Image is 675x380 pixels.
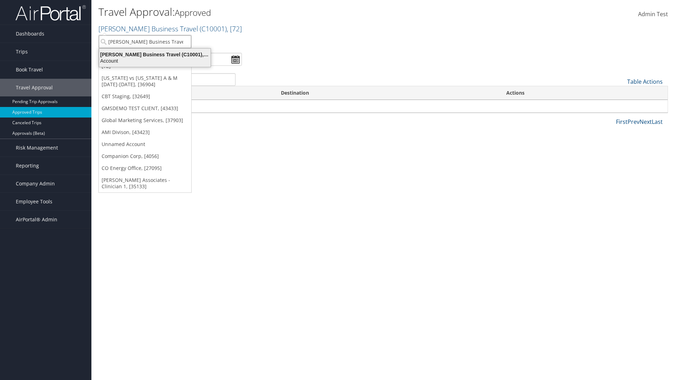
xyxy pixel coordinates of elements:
[16,25,44,43] span: Dashboards
[275,86,500,100] th: Destination: activate to sort column ascending
[95,51,215,58] div: [PERSON_NAME] Business Travel (C10001), [72]
[99,102,191,114] a: GMSDEMO TEST CLIENT, [43433]
[652,118,663,126] a: Last
[16,61,43,78] span: Book Travel
[99,100,668,113] td: No data available in table
[99,114,191,126] a: Global Marketing Services, [37903]
[175,7,211,18] small: Approved
[616,118,628,126] a: First
[16,43,28,61] span: Trips
[99,126,191,138] a: AMI Divison, [43423]
[98,24,242,33] a: [PERSON_NAME] Business Travel
[16,175,55,192] span: Company Admin
[99,174,191,192] a: [PERSON_NAME] Associates - Clinician 1, [35133]
[95,58,215,64] div: Account
[16,139,58,157] span: Risk Management
[99,72,191,90] a: [US_STATE] vs [US_STATE] A & M [DATE]-[DATE], [36904]
[200,24,227,33] span: ( C10001 )
[638,4,668,25] a: Admin Test
[16,157,39,175] span: Reporting
[99,162,191,174] a: CO Energy Office, [27095]
[99,150,191,162] a: Companion Corp, [4056]
[98,37,478,46] p: Filter:
[16,211,57,228] span: AirPortal® Admin
[227,24,242,33] span: , [ 72 ]
[500,86,668,100] th: Actions
[638,10,668,18] span: Admin Test
[628,118,639,126] a: Prev
[99,138,191,150] a: Unnamed Account
[99,90,191,102] a: CBT Staging, [32649]
[16,193,52,210] span: Employee Tools
[639,118,652,126] a: Next
[16,79,53,96] span: Travel Approval
[627,78,663,85] a: Table Actions
[15,5,86,21] img: airportal-logo.png
[98,5,478,19] h1: Travel Approval:
[99,35,191,48] input: Search Accounts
